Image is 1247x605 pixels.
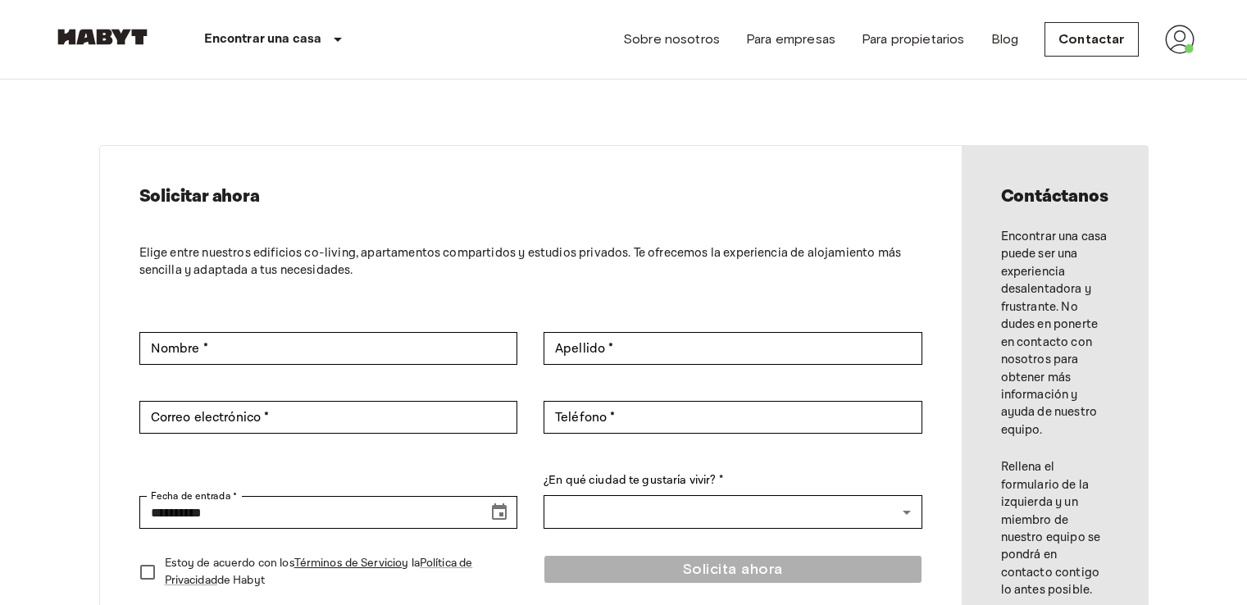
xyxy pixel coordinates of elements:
a: Contactar [1044,22,1138,57]
img: avatar [1165,25,1195,54]
h2: Contáctanos [1001,185,1108,208]
a: Sobre nosotros [623,30,720,49]
h2: Solicitar ahora [139,185,922,208]
p: Estoy de acuerdo con los y la de Habyt [165,555,505,589]
p: Elige entre nuestros edificios co-living, apartamentos compartidos y estudios privados. Te ofrece... [139,244,922,280]
button: Choose date, selected date is Sep 16, 2025 [483,496,516,529]
a: Términos de Servicio [294,556,403,571]
img: Habyt [53,29,152,45]
p: Encontrar una casa [204,30,322,49]
label: ¿En qué ciudad te gustaría vivir? * [544,472,922,489]
p: Rellena el formulario de la izquierda y un miembro de nuestro equipo se pondrá en contacto contig... [1001,458,1108,599]
a: Blog [991,30,1019,49]
p: Encontrar una casa puede ser una experiencia desalentadora y frustrante. No dudes en ponerte en c... [1001,228,1108,439]
label: Fecha de entrada [151,489,238,503]
a: Para empresas [746,30,835,49]
a: Para propietarios [862,30,965,49]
